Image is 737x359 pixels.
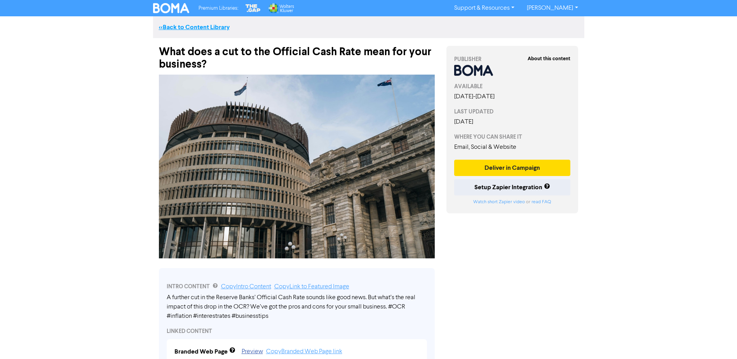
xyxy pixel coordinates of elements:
div: Branded Web Page [174,347,228,356]
a: <<Back to Content Library [159,23,230,31]
button: Deliver in Campaign [454,160,571,176]
div: Email, Social & Website [454,143,571,152]
div: AVAILABLE [454,82,571,91]
div: LINKED CONTENT [167,327,427,335]
a: Support & Resources [448,2,521,14]
img: BOMA Logo [153,3,190,13]
a: Copy Intro Content [221,284,271,290]
a: Copy Link to Featured Image [274,284,349,290]
div: A further cut in the Reserve Banks’ Official Cash Rate sounds like good news. But what’s the real... [167,293,427,321]
button: Setup Zapier Integration [454,179,571,195]
div: [DATE] [454,117,571,127]
div: LAST UPDATED [454,108,571,116]
iframe: Chat Widget [698,322,737,359]
a: Preview [242,349,263,355]
strong: About this content [528,56,570,62]
div: WHERE YOU CAN SHARE IT [454,133,571,141]
div: What does a cut to the Official Cash Rate mean for your business? [159,38,435,71]
img: Wolters Kluwer [268,3,294,13]
a: read FAQ [531,200,551,204]
img: The Gap [244,3,261,13]
a: Copy Branded Web Page link [266,349,342,355]
div: INTRO CONTENT [167,282,427,291]
a: [PERSON_NAME] [521,2,584,14]
div: [DATE] - [DATE] [454,92,571,101]
span: Premium Libraries: [199,6,238,11]
div: or [454,199,571,206]
div: PUBLISHER [454,55,571,63]
a: Watch short Zapier video [473,200,525,204]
